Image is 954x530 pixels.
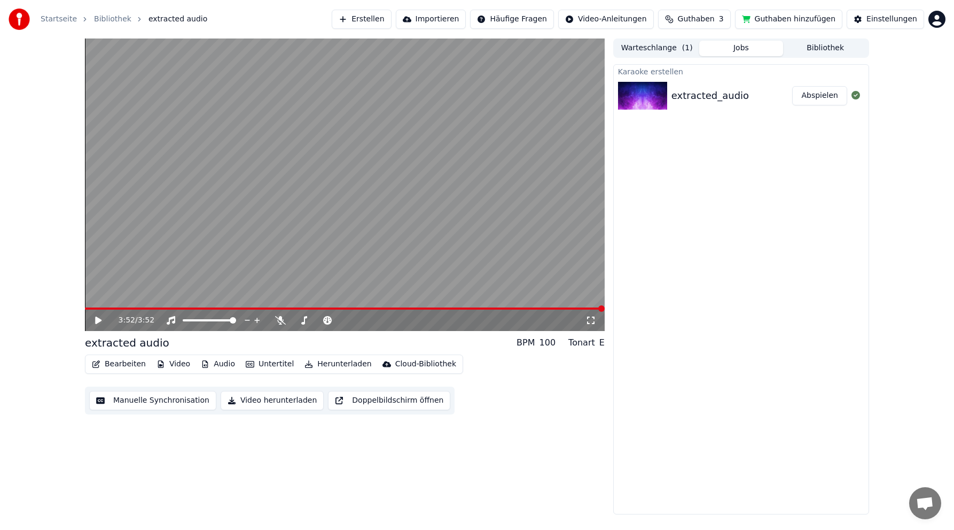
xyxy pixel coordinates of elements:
button: Video herunterladen [221,391,324,410]
div: extracted_audio [671,88,749,103]
a: Bibliothek [94,14,131,25]
div: Cloud-Bibliothek [395,359,456,370]
span: ( 1 ) [682,43,693,53]
button: Doppelbildschirm öffnen [328,391,450,410]
span: extracted audio [148,14,207,25]
button: Video [152,357,194,372]
button: Bibliothek [783,41,867,56]
button: Guthaben3 [658,10,731,29]
button: Jobs [699,41,784,56]
div: Tonart [568,336,595,349]
button: Untertitel [241,357,298,372]
a: Startseite [41,14,77,25]
nav: breadcrumb [41,14,207,25]
div: Karaoke erstellen [614,65,869,78]
button: Erstellen [332,10,391,29]
div: 100 [539,336,556,349]
div: E [599,336,605,349]
div: extracted audio [85,335,169,350]
span: 3 [719,14,724,25]
button: Abspielen [792,86,847,105]
button: Guthaben hinzufügen [735,10,843,29]
div: / [119,315,144,326]
img: youka [9,9,30,30]
button: Manuelle Synchronisation [89,391,216,410]
span: 3:52 [119,315,135,326]
button: Einstellungen [847,10,924,29]
button: Importieren [396,10,466,29]
button: Video-Anleitungen [558,10,654,29]
div: Einstellungen [866,14,917,25]
button: Audio [197,357,239,372]
button: Herunterladen [300,357,376,372]
button: Warteschlange [615,41,699,56]
span: Guthaben [678,14,715,25]
button: Häufige Fragen [470,10,554,29]
div: BPM [517,336,535,349]
span: 3:52 [138,315,154,326]
button: Bearbeiten [88,357,150,372]
a: Chat öffnen [909,487,941,519]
